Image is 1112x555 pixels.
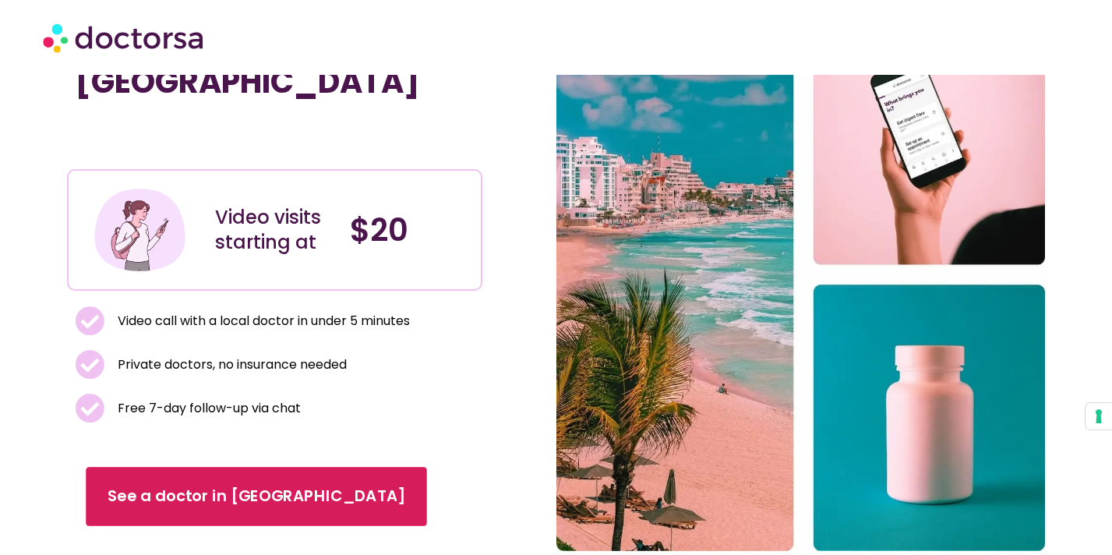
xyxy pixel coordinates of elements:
[215,205,334,255] div: Video visits starting at
[92,182,188,278] img: Illustration depicting a young woman in a casual outfit, engaged with her smartphone. She has a p...
[75,116,309,135] iframe: Customer reviews powered by Trustpilot
[108,486,405,508] span: See a doctor in [GEOGRAPHIC_DATA]
[114,354,347,376] span: Private doctors, no insurance needed
[114,310,410,332] span: Video call with a local doctor in under 5 minutes
[114,398,301,419] span: Free 7-day follow-up via chat
[75,135,475,154] iframe: Customer reviews powered by Trustpilot
[86,467,426,526] a: See a doctor in [GEOGRAPHIC_DATA]
[350,211,469,249] h4: $20
[1086,403,1112,430] button: Your consent preferences for tracking technologies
